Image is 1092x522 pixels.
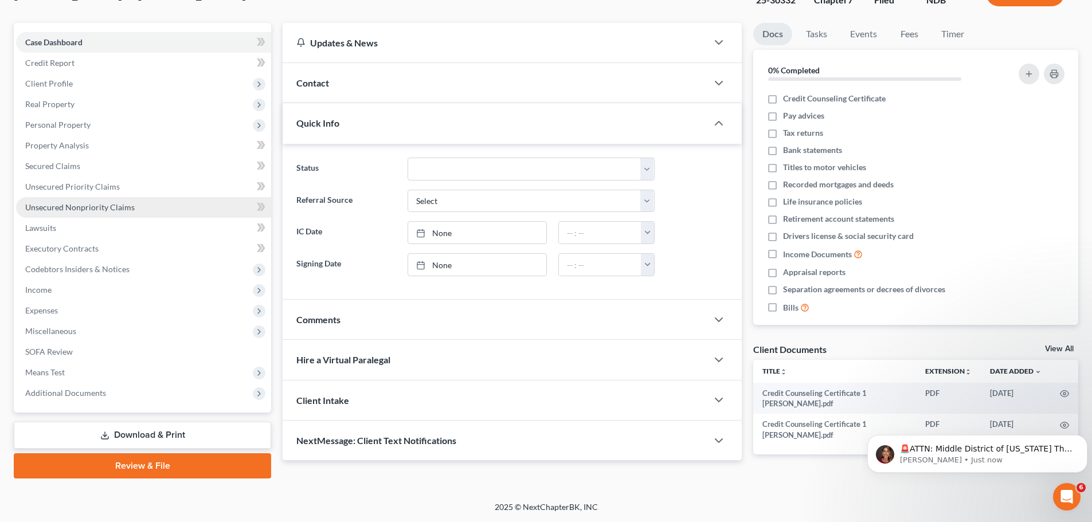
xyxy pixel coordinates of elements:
td: Credit Counseling Certificate 1 [PERSON_NAME].pdf [753,383,916,414]
iframe: Intercom notifications message [863,411,1092,491]
span: Contact [296,77,329,88]
span: SOFA Review [25,347,73,356]
span: Miscellaneous [25,326,76,336]
span: Life insurance policies [783,196,862,207]
a: Extensionunfold_more [925,367,972,375]
span: Tax returns [783,127,823,139]
span: Recorded mortgages and deeds [783,179,894,190]
span: Pay advices [783,110,824,121]
span: Separation agreements or decrees of divorces [783,284,945,295]
span: Client Intake [296,395,349,406]
label: Signing Date [291,253,401,276]
a: None [408,222,546,244]
span: Drivers license & social security card [783,230,914,242]
a: Events [841,23,886,45]
span: Expenses [25,305,58,315]
span: Retirement account statements [783,213,894,225]
td: [DATE] [981,383,1051,414]
label: Referral Source [291,190,401,213]
span: 6 [1077,483,1086,492]
span: Property Analysis [25,140,89,150]
a: Date Added expand_more [990,367,1042,375]
i: expand_more [1035,368,1042,375]
span: Unsecured Priority Claims [25,182,120,191]
span: Executory Contracts [25,244,99,253]
span: Bank statements [783,144,842,156]
span: Means Test [25,367,65,377]
span: Appraisal reports [783,266,846,278]
a: Download & Print [14,422,271,449]
i: unfold_more [965,368,972,375]
span: Personal Property [25,120,91,129]
a: Unsecured Priority Claims [16,176,271,197]
span: Lawsuits [25,223,56,233]
span: Additional Documents [25,388,106,398]
span: Client Profile [25,79,73,88]
a: Docs [753,23,792,45]
strong: 0% Completed [768,65,820,75]
span: Case Dashboard [25,37,83,47]
div: 2025 © NextChapterBK, INC [220,501,873,522]
td: PDF [916,383,981,414]
a: Secured Claims [16,156,271,176]
a: Titleunfold_more [762,367,787,375]
div: Updates & News [296,37,694,49]
span: Income [25,285,52,295]
span: Real Property [25,99,75,109]
a: Unsecured Nonpriority Claims [16,197,271,218]
a: Tasks [797,23,836,45]
div: Client Documents [753,343,827,355]
span: Comments [296,314,340,325]
label: IC Date [291,221,401,244]
span: Titles to motor vehicles [783,162,866,173]
a: None [408,254,546,276]
a: Case Dashboard [16,32,271,53]
span: NextMessage: Client Text Notifications [296,435,456,446]
td: Credit Counseling Certificate 1 [PERSON_NAME].pdf [753,414,916,445]
span: Codebtors Insiders & Notices [25,264,130,274]
span: Quick Info [296,117,339,128]
span: Bills [783,302,799,313]
span: Hire a Virtual Paralegal [296,354,390,365]
span: Credit Report [25,58,75,68]
iframe: Intercom live chat [1053,483,1081,511]
span: Income Documents [783,249,852,260]
a: Timer [932,23,973,45]
span: Secured Claims [25,161,80,171]
a: Credit Report [16,53,271,73]
a: Lawsuits [16,218,271,238]
input: -- : -- [559,254,641,276]
a: Review & File [14,453,271,478]
a: Fees [891,23,927,45]
label: Status [291,158,401,180]
a: View All [1045,345,1074,353]
a: Executory Contracts [16,238,271,259]
i: unfold_more [780,368,787,375]
span: Unsecured Nonpriority Claims [25,202,135,212]
input: -- : -- [559,222,641,244]
a: Property Analysis [16,135,271,156]
a: SOFA Review [16,342,271,362]
span: Credit Counseling Certificate [783,93,886,104]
